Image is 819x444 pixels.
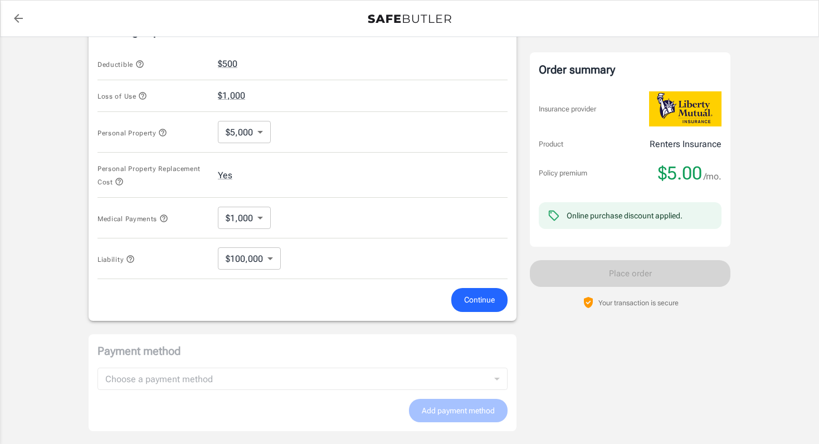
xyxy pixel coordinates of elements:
a: back to quotes [7,7,30,30]
span: /mo. [704,169,721,184]
button: Personal Property [97,126,167,139]
img: Liberty Mutual [649,91,721,126]
div: Order summary [539,61,721,78]
button: $500 [218,57,237,71]
div: $1,000 [218,207,271,229]
button: Deductible [97,57,144,71]
button: Personal Property Replacement Cost [97,162,209,188]
p: Policy premium [539,168,587,179]
span: Liability [97,256,135,264]
div: Online purchase discount applied. [567,210,682,221]
button: Continue [451,288,508,312]
button: $1,000 [218,89,245,103]
span: Medical Payments [97,215,168,223]
span: Loss of Use [97,92,147,100]
span: Personal Property Replacement Cost [97,165,201,186]
p: Your transaction is secure [598,297,679,308]
span: $5.00 [658,162,702,184]
img: Back to quotes [368,14,451,23]
span: Continue [464,293,495,307]
span: Personal Property [97,129,167,137]
p: Insurance provider [539,104,596,115]
button: Medical Payments [97,212,168,225]
div: $5,000 [218,121,271,143]
span: Deductible [97,61,144,69]
p: Renters Insurance [650,138,721,151]
p: Product [539,139,563,150]
button: Loss of Use [97,89,147,103]
button: Yes [218,169,232,182]
div: $100,000 [218,247,281,270]
button: Liability [97,252,135,266]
